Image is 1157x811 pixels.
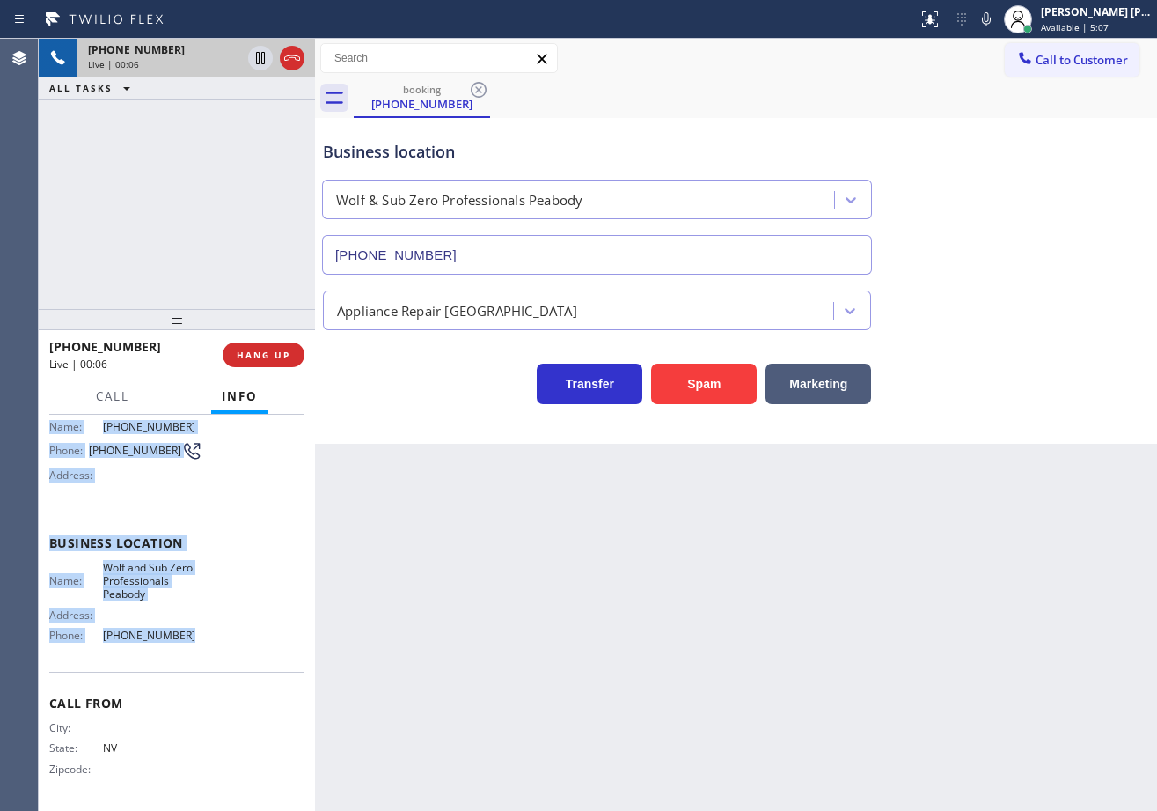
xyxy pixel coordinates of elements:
span: [PHONE_NUMBER] [103,629,202,642]
button: Hang up [280,46,304,70]
button: Call [85,380,140,414]
span: Zipcode: [49,763,103,776]
button: Marketing [765,364,871,404]
button: HANG UP [223,343,304,367]
div: Wolf & Sub Zero Professionals Peabody [336,190,582,210]
span: Business location [49,535,304,551]
div: Appliance Repair [GEOGRAPHIC_DATA] [337,300,577,321]
span: Available | 5:07 [1041,21,1109,33]
span: NV [103,741,202,755]
button: Hold Customer [248,46,273,70]
input: Search [321,44,557,72]
div: booking [355,83,488,96]
span: Phone: [49,629,103,642]
span: [PHONE_NUMBER] [88,42,185,57]
button: ALL TASKS [39,77,148,99]
button: Mute [974,7,999,32]
span: Info [222,388,258,404]
span: Address: [49,468,103,482]
span: Call to Customer [1036,52,1128,68]
button: Spam [651,364,757,404]
div: [PERSON_NAME] [PERSON_NAME] Dahil [1041,4,1152,19]
span: Wolf and Sub Zero Professionals Peabody [103,561,202,601]
span: Call [96,388,129,404]
span: Address: [49,608,103,622]
span: City: [49,721,103,734]
span: HANG UP [237,349,290,361]
span: ALL TASKS [49,82,113,94]
button: Info [211,380,268,414]
span: [PHONE_NUMBER] [89,444,181,457]
span: [PHONE_NUMBER] [49,338,161,355]
span: Name: [49,420,103,433]
span: State: [49,741,103,755]
button: Call to Customer [1005,43,1139,77]
span: Name: [49,574,103,587]
div: (702) 972-7463 [355,78,488,116]
span: Live | 00:06 [49,357,107,372]
span: Call From [49,695,304,711]
span: [PHONE_NUMBER] [103,420,202,433]
div: Business location [323,140,871,164]
span: Phone: [49,444,89,457]
div: [PHONE_NUMBER] [355,96,488,112]
button: Transfer [537,364,642,404]
span: Live | 00:06 [88,58,139,70]
input: Phone Number [322,235,872,275]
